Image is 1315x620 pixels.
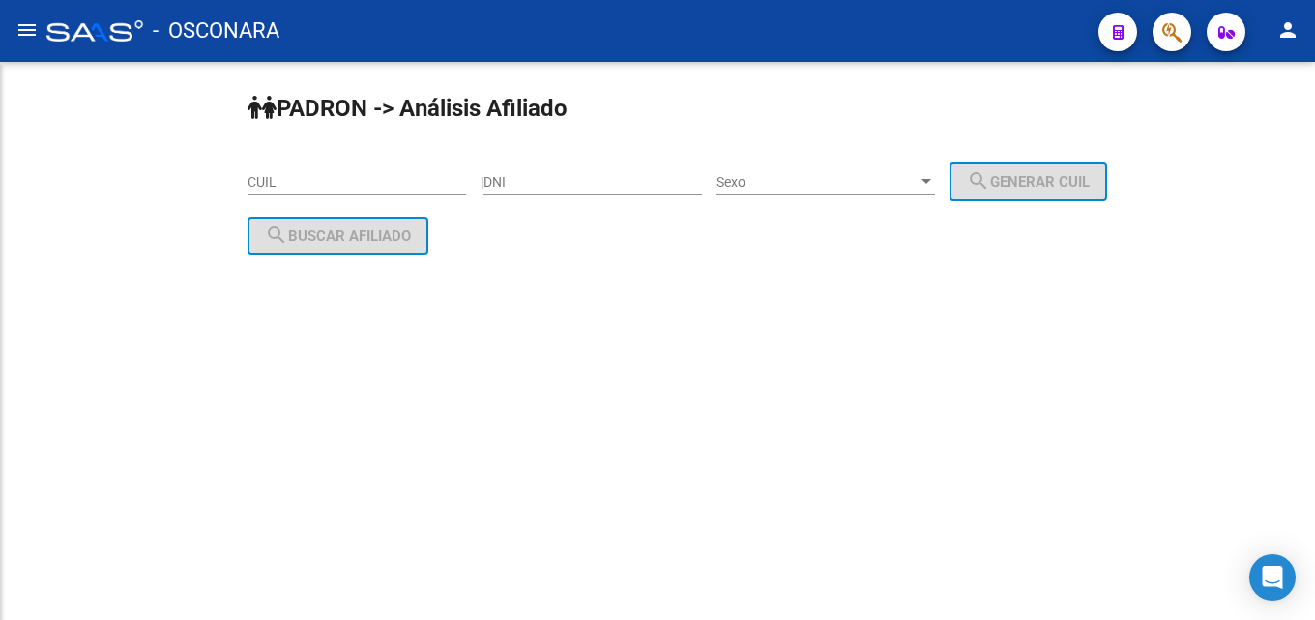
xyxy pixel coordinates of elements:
[950,162,1107,201] button: Generar CUIL
[481,174,1122,190] div: |
[1276,18,1300,42] mat-icon: person
[265,223,288,247] mat-icon: search
[248,217,428,255] button: Buscar afiliado
[716,174,918,191] span: Sexo
[967,173,1090,191] span: Generar CUIL
[153,10,279,52] span: - OSCONARA
[265,227,411,245] span: Buscar afiliado
[1249,554,1296,601] div: Open Intercom Messenger
[15,18,39,42] mat-icon: menu
[967,169,990,192] mat-icon: search
[248,95,568,122] strong: PADRON -> Análisis Afiliado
